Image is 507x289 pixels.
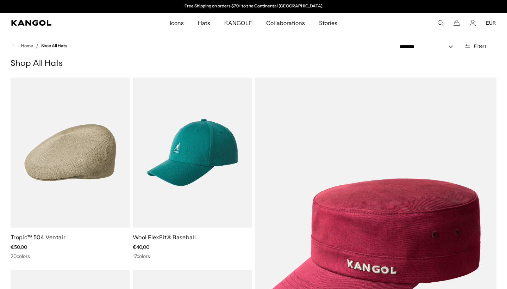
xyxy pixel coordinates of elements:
a: Hats [191,13,217,33]
img: Tropic™ 504 Ventair [11,78,130,228]
li: / [33,42,38,50]
span: Collaborations [266,13,305,33]
a: Account [470,20,476,26]
div: 1 of 2 [181,4,326,9]
button: Cart [453,20,460,26]
span: €50,00 [11,244,27,250]
a: Stories [312,13,344,33]
select: Sort by: Featured [397,43,460,50]
span: Filters [474,44,487,49]
a: Free Shipping on orders $79+ to the Continental [GEOGRAPHIC_DATA] [184,3,323,8]
img: Wool FlexFit® Baseball [133,78,252,228]
a: Icons [163,13,191,33]
h1: Shop All Hats [11,59,496,69]
a: KANGOLF [217,13,259,33]
span: Home [20,43,33,48]
div: 17 colors [133,253,252,259]
span: €40,00 [133,244,149,250]
span: KANGOLF [224,13,252,33]
a: Kangol [11,20,112,26]
button: EUR [486,20,496,26]
a: Shop All Hats [41,43,67,48]
span: Stories [319,13,337,33]
span: Hats [198,13,210,33]
button: Open filters [460,43,491,49]
slideshow-component: Announcement bar [181,4,326,9]
a: Wool FlexFit® Baseball [133,234,196,241]
div: Announcement [181,4,326,9]
div: 20 colors [11,253,130,259]
a: Home [13,43,33,49]
a: Tropic™ 504 Ventair [11,234,65,241]
summary: Search here [437,20,444,26]
a: Collaborations [259,13,312,33]
span: Icons [170,13,184,33]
